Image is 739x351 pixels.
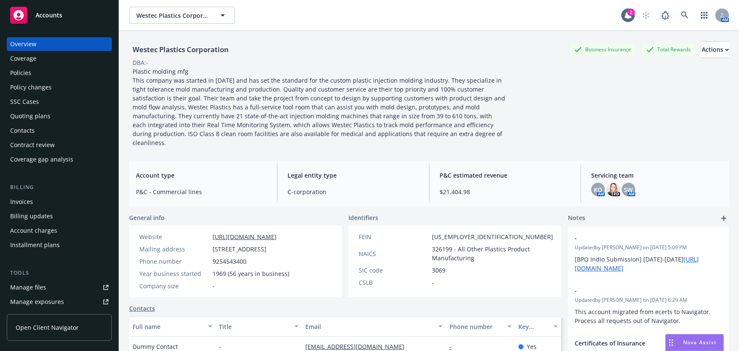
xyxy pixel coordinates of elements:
[213,281,215,290] span: -
[10,52,36,65] div: Coverage
[7,295,112,309] a: Manage exposures
[446,316,515,337] button: Phone number
[7,109,112,123] a: Quoting plans
[642,44,695,55] div: Total Rewards
[213,257,246,266] span: 9254543400
[7,153,112,166] a: Coverage gap analysis
[527,342,537,351] span: Yes
[10,224,57,237] div: Account charges
[7,209,112,223] a: Billing updates
[213,245,266,253] span: [STREET_ADDRESS]
[518,322,548,331] div: Key contact
[139,281,209,290] div: Company size
[219,322,289,331] div: Title
[624,185,633,194] span: SW
[288,171,418,180] span: Legal entity type
[575,296,722,304] span: Updated by [PERSON_NAME] on [DATE] 6:29 AM
[359,266,429,275] div: SIC code
[568,213,585,223] span: Notes
[10,37,36,51] div: Overview
[305,343,411,351] a: [EMAIL_ADDRESS][DOMAIN_NAME]
[216,316,302,337] button: Title
[7,52,112,65] a: Coverage
[139,257,209,266] div: Phone number
[676,7,693,24] a: Search
[449,322,502,331] div: Phone number
[591,171,722,180] span: Servicing team
[359,249,429,258] div: NAICS
[302,316,446,337] button: Email
[10,209,53,223] div: Billing updates
[657,7,674,24] a: Report a Bug
[719,213,729,223] a: add
[10,124,35,137] div: Contacts
[696,7,713,24] a: Switch app
[575,339,700,348] span: Certificates of Insurance
[133,58,148,67] div: DBA: -
[515,316,561,337] button: Key contact
[219,342,221,351] span: -
[10,81,52,94] div: Policy changes
[129,7,235,24] button: Westec Plastics Corporation
[7,81,112,94] a: Policy changes
[570,44,635,55] div: Business Insurance
[575,255,722,273] p: [BPO Indio Submission] [DATE]-[DATE]
[575,244,722,251] span: Updated by [PERSON_NAME] on [DATE] 5:09 PM
[627,8,635,16] div: 2
[637,7,654,24] a: Start snowing
[305,322,433,331] div: Email
[10,281,46,294] div: Manage files
[7,183,112,192] div: Billing
[432,266,446,275] span: 3069
[10,238,60,252] div: Installment plans
[7,3,112,27] a: Accounts
[288,187,418,196] span: C-corporation
[10,195,33,209] div: Invoices
[666,334,676,351] div: Drag to move
[7,224,112,237] a: Account charges
[575,308,712,325] span: This account migrated from ecerts to Navigator. Process all requests out of Navigator.
[136,171,267,180] span: Account type
[7,124,112,137] a: Contacts
[702,41,729,58] button: Actions
[349,213,378,222] span: Identifiers
[449,343,458,351] a: -
[16,323,79,332] span: Open Client Navigator
[7,95,112,109] a: SSC Cases
[575,234,700,242] span: -
[133,67,507,147] span: Plastic molding mfg This company was started in [DATE] and has set the standard for the custom pl...
[129,213,165,222] span: General info
[359,278,429,287] div: CSLB
[683,339,717,346] span: Nova Assist
[10,138,55,152] div: Contract review
[606,183,620,196] img: photo
[594,185,602,194] span: KO
[129,44,232,55] div: Westec Plastics Corporation
[10,153,73,166] div: Coverage gap analysis
[133,322,203,331] div: Full name
[575,286,700,295] span: -
[7,281,112,294] a: Manage files
[139,232,209,241] div: Website
[359,232,429,241] div: FEIN
[568,227,729,279] div: -Updatedby [PERSON_NAME] on [DATE] 5:09 PM[BPO Indio Submission] [DATE]-[DATE][URL][DOMAIN_NAME]
[440,171,570,180] span: P&C estimated revenue
[10,95,39,109] div: SSC Cases
[432,278,434,287] span: -
[7,195,112,209] a: Invoices
[432,232,553,241] span: [US_EMPLOYER_IDENTIFICATION_NUMBER]
[665,334,724,351] button: Nova Assist
[129,316,216,337] button: Full name
[133,342,178,351] span: Dummy Contact
[7,269,112,277] div: Tools
[213,269,289,278] span: 1969 (56 years in business)
[568,279,729,332] div: -Updatedby [PERSON_NAME] on [DATE] 6:29 AMThis account migrated from ecerts to Navigator. Process...
[7,238,112,252] a: Installment plans
[136,187,267,196] span: P&C - Commercial lines
[139,269,209,278] div: Year business started
[10,66,31,80] div: Policies
[10,109,50,123] div: Quoting plans
[440,187,570,196] span: $21,404.98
